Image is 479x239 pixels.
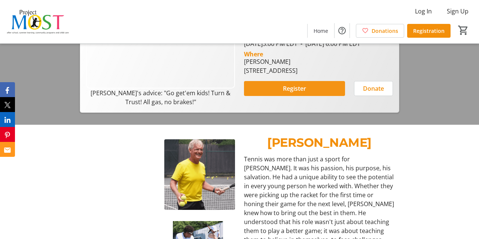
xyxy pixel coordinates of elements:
span: Log In [415,7,432,16]
span: Register [283,84,306,93]
a: Donations [356,24,404,38]
span: Sign Up [447,7,469,16]
button: Cart [457,24,470,37]
span: [DATE] 3:00 PM EDT [244,40,298,48]
span: [DATE] 6:00 PM EDT [298,40,360,48]
img: Campaign CTA Media Photo [86,5,235,89]
a: Home [308,24,334,38]
img: undefined [84,139,155,210]
img: undefined [164,139,235,210]
button: Help [335,23,350,38]
p: [PERSON_NAME] [244,134,395,152]
button: Sign Up [441,5,475,17]
div: [PERSON_NAME] [244,57,298,66]
span: Donate [363,84,384,93]
p: [PERSON_NAME]'s advice: "Go get'em kids! Turn & Trust! All gas, no brakes!" [86,89,235,106]
span: Donations [372,27,398,35]
a: Registration [407,24,451,38]
button: Log In [409,5,438,17]
button: Donate [354,81,393,96]
span: - [298,40,305,48]
div: Where [244,51,263,57]
button: Register [244,81,345,96]
span: Home [314,27,328,35]
span: Registration [413,27,445,35]
div: [STREET_ADDRESS] [244,66,298,75]
img: Project MOST Inc.'s Logo [4,3,71,40]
